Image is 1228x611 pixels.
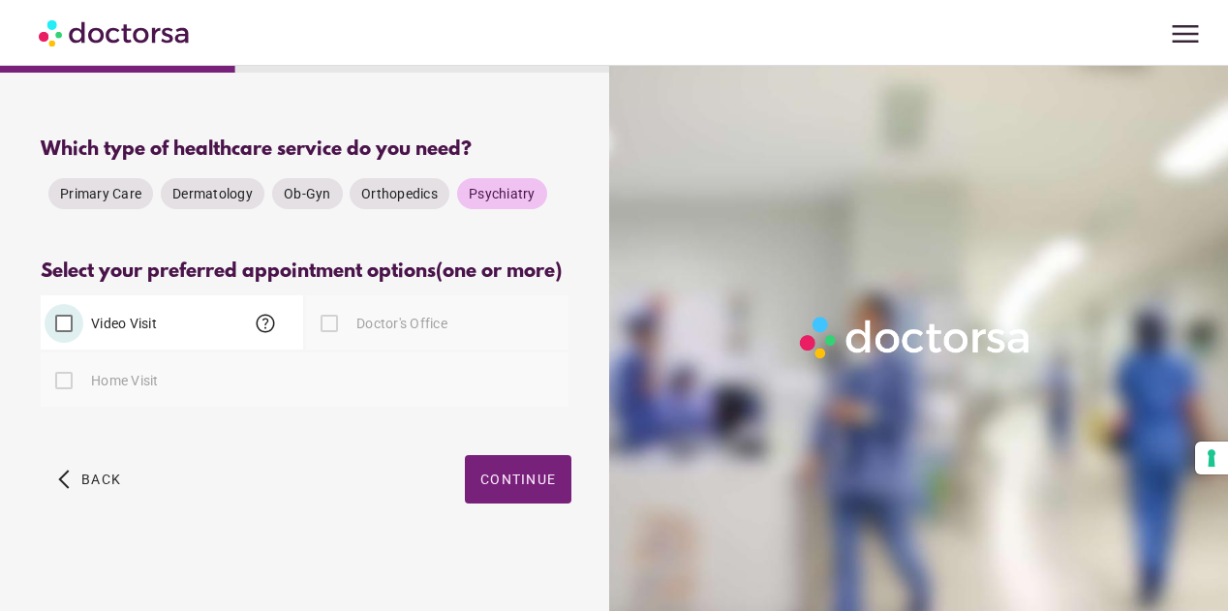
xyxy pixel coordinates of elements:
span: (one or more) [436,260,562,283]
span: Ob-Gyn [284,186,331,201]
span: menu [1167,15,1204,52]
span: help [254,312,277,335]
div: Which type of healthcare service do you need? [41,138,571,161]
label: Doctor's Office [353,314,447,333]
span: Dermatology [172,186,253,201]
span: Primary Care [60,186,141,201]
span: Continue [480,472,556,487]
img: Doctorsa.com [39,11,192,54]
label: Home Visit [87,371,159,390]
span: Back [81,472,121,487]
span: Orthopedics [361,186,438,201]
span: Psychiatry [469,186,536,201]
button: Your consent preferences for tracking technologies [1195,442,1228,474]
div: Select your preferred appointment options [41,260,571,283]
button: Continue [465,455,571,504]
label: Video Visit [87,314,157,333]
img: Logo-Doctorsa-trans-White-partial-flat.png [793,310,1039,365]
button: arrow_back_ios Back [50,455,129,504]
